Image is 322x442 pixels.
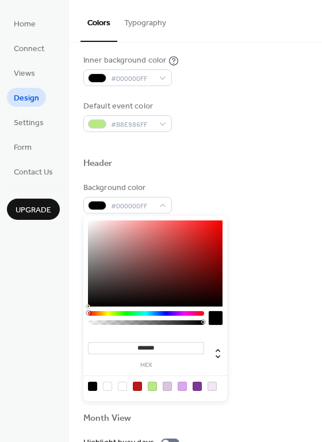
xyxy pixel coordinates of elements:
[88,362,204,369] label: hex
[148,382,157,391] div: rgb(184, 233, 134)
[83,100,170,113] div: Default event color
[7,63,42,82] a: Views
[14,68,35,80] span: Views
[83,158,113,170] div: Header
[118,382,127,391] div: rgb(255, 255, 255)
[14,92,39,104] span: Design
[111,119,154,131] span: #B8E986FF
[14,18,36,30] span: Home
[14,166,53,179] span: Contact Us
[7,88,46,107] a: Design
[16,204,51,216] span: Upgrade
[88,382,97,391] div: rgb(0, 0, 0)
[14,142,32,154] span: Form
[14,117,44,129] span: Settings
[208,382,217,391] div: rgb(240, 231, 242)
[83,55,166,67] div: Inner background color
[7,162,60,181] a: Contact Us
[83,182,170,194] div: Background color
[133,382,142,391] div: rgb(189, 25, 25)
[7,137,39,156] a: Form
[163,382,172,391] div: rgb(218, 198, 225)
[111,73,154,85] span: #000000FF
[7,38,51,57] a: Connect
[14,43,44,55] span: Connect
[103,382,112,391] div: rgba(0, 0, 0, 0)
[111,200,154,212] span: #000000FF
[7,199,60,220] button: Upgrade
[7,14,43,33] a: Home
[83,413,131,425] div: Month View
[193,382,202,391] div: rgb(126, 55, 148)
[7,113,51,131] a: Settings
[178,382,187,391] div: rgb(221, 167, 238)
